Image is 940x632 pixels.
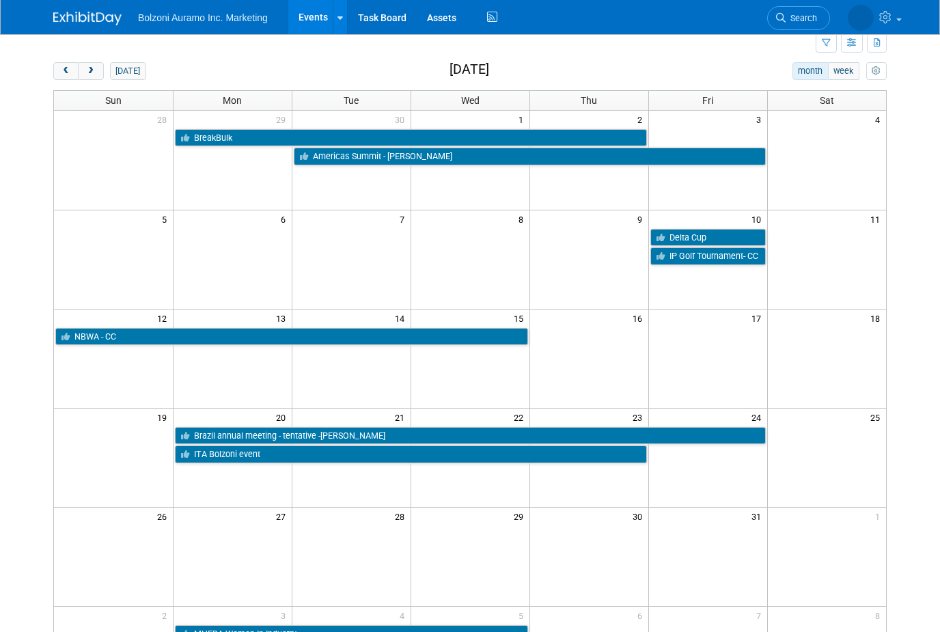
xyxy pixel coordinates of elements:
[512,409,529,426] span: 22
[874,111,886,128] span: 4
[393,111,411,128] span: 30
[461,95,480,106] span: Wed
[175,445,647,463] a: ITA Bolzoni event
[450,62,489,77] h2: [DATE]
[581,95,597,106] span: Thu
[512,310,529,327] span: 15
[631,310,648,327] span: 16
[175,427,766,445] a: Brazil annual meeting - tentative -[PERSON_NAME]
[275,111,292,128] span: 29
[517,607,529,624] span: 5
[105,95,122,106] span: Sun
[223,95,242,106] span: Mon
[869,409,886,426] span: 25
[820,95,834,106] span: Sat
[750,508,767,525] span: 31
[872,67,881,76] i: Personalize Calendar
[78,62,103,80] button: next
[275,310,292,327] span: 13
[874,607,886,624] span: 8
[767,6,830,30] a: Search
[393,508,411,525] span: 28
[161,210,173,228] span: 5
[828,62,859,80] button: week
[156,409,173,426] span: 19
[631,409,648,426] span: 23
[636,111,648,128] span: 2
[275,508,292,525] span: 27
[755,607,767,624] span: 7
[517,210,529,228] span: 8
[53,62,79,80] button: prev
[275,409,292,426] span: 20
[792,62,829,80] button: month
[650,229,766,247] a: Delta Cup
[110,62,146,80] button: [DATE]
[279,210,292,228] span: 6
[750,409,767,426] span: 24
[398,210,411,228] span: 7
[156,310,173,327] span: 12
[848,5,874,31] img: Casey Coats
[512,508,529,525] span: 29
[161,607,173,624] span: 2
[393,310,411,327] span: 14
[631,508,648,525] span: 30
[650,247,766,265] a: IP Golf Tournament- CC
[636,210,648,228] span: 9
[393,409,411,426] span: 21
[869,210,886,228] span: 11
[874,508,886,525] span: 1
[398,607,411,624] span: 4
[636,607,648,624] span: 6
[750,310,767,327] span: 17
[702,95,713,106] span: Fri
[156,508,173,525] span: 26
[53,12,122,25] img: ExhibitDay
[156,111,173,128] span: 28
[866,62,887,80] button: myCustomButton
[517,111,529,128] span: 1
[294,148,766,165] a: Americas Summit - [PERSON_NAME]
[55,328,528,346] a: NBWA - CC
[786,13,817,23] span: Search
[755,111,767,128] span: 3
[138,12,268,23] span: Bolzoni Auramo Inc. Marketing
[750,210,767,228] span: 10
[279,607,292,624] span: 3
[869,310,886,327] span: 18
[344,95,359,106] span: Tue
[175,129,647,147] a: BreakBulk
